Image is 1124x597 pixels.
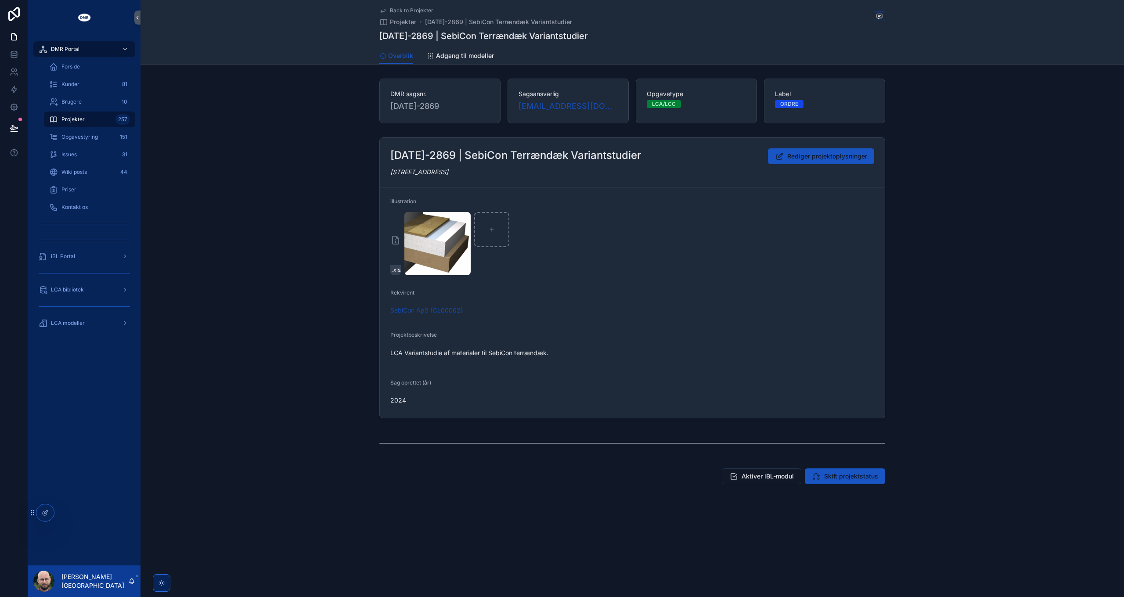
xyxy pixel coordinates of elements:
[652,100,676,108] div: LCA/LCC
[44,199,135,215] a: Kontakt os
[436,51,494,60] span: Adgang til modeller
[77,11,91,25] img: App logo
[44,182,135,198] a: Priser
[425,18,572,26] a: [DATE]-2869 | SebiCon Terrændæk Variantstudier
[61,169,87,176] span: Wiki posts
[390,198,416,205] span: illustration
[379,30,588,42] h1: [DATE]-2869 | SebiCon Terrændæk Variantstudier
[427,48,494,65] a: Adgang til modeller
[390,148,641,162] h2: [DATE]-2869 | SebiCon Terrændæk Variantstudier
[390,18,416,26] span: Projekter
[388,51,413,60] span: Overblik
[51,320,85,327] span: LCA modeller
[119,97,130,107] div: 10
[768,148,874,164] button: Rediger projektoplysninger
[119,79,130,90] div: 81
[775,90,874,98] span: Label
[44,94,135,110] a: Brugere10
[61,81,79,88] span: Kunder
[379,18,416,26] a: Projekter
[119,149,130,160] div: 31
[33,315,135,331] a: LCA modeller
[647,90,746,98] span: Opgavetype
[33,41,135,57] a: DMR Portal
[390,7,433,14] span: Back to Projekter
[61,63,80,70] span: Forside
[61,133,98,140] span: Opgavestyring
[392,266,403,273] span: .xlsx
[33,248,135,264] a: iBL Portal
[390,396,506,405] span: 2024
[61,98,82,105] span: Brugere
[51,286,84,293] span: LCA bibliotek
[390,306,463,315] a: SebiCon ApS {CL00062}
[390,289,414,296] span: Rekvirent
[44,111,135,127] a: Projekter257
[118,167,130,177] div: 44
[519,100,618,112] a: [EMAIL_ADDRESS][DOMAIN_NAME]
[390,100,490,112] span: [DATE]-2869
[805,468,885,484] button: Skift projektstatus
[519,90,618,98] span: Sagsansvarlig
[390,348,874,357] p: LCA Variantstudie af materialer til SebiCon terrændæk.
[824,472,878,481] span: Skift projektstatus
[44,59,135,75] a: Forside
[44,147,135,162] a: Issues31
[390,379,431,386] span: Sag oprettet (år)
[404,212,471,275] img: 354x339-u-beton-3416210889.jpg
[379,48,413,65] a: Overblik
[115,114,130,125] div: 257
[780,100,798,108] div: ORDRE
[722,468,801,484] button: Aktiver iBL-modul
[379,7,433,14] a: Back to Projekter
[390,168,448,176] em: [STREET_ADDRESS]
[33,282,135,298] a: LCA bibliotek
[390,331,437,338] span: Projektbeskrivelse
[44,129,135,145] a: Opgavestyring151
[61,572,128,590] p: [PERSON_NAME] [GEOGRAPHIC_DATA]
[44,76,135,92] a: Kunder81
[787,152,867,161] span: Rediger projektoplysninger
[61,116,85,123] span: Projekter
[390,90,490,98] span: DMR sagsnr.
[51,46,79,53] span: DMR Portal
[51,253,75,260] span: iBL Portal
[28,35,140,342] div: scrollable content
[61,204,88,211] span: Kontakt os
[61,151,77,158] span: Issues
[61,186,76,193] span: Priser
[117,132,130,142] div: 151
[44,164,135,180] a: Wiki posts44
[742,472,794,481] span: Aktiver iBL-modul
